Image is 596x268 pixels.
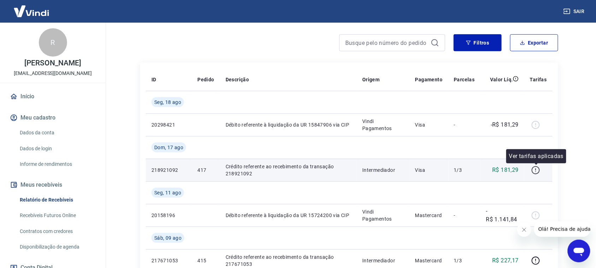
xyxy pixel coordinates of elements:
[509,152,564,161] p: Ver tarifas aplicadas
[154,234,181,241] span: Sáb, 09 ago
[493,166,519,174] p: R$ 181,29
[8,89,97,104] a: Início
[17,208,97,223] a: Recebíveis Futuros Online
[454,76,475,83] p: Parcelas
[568,240,590,262] iframe: Botão para abrir a janela de mensagens
[530,76,547,83] p: Tarifas
[151,212,186,219] p: 20158196
[226,254,351,268] p: Crédito referente ao recebimento da transação 217671053
[151,121,186,128] p: 20298421
[17,240,97,254] a: Disponibilização de agenda
[345,37,428,48] input: Busque pelo número do pedido
[362,118,404,132] p: Vindi Pagamentos
[197,76,214,83] p: Pedido
[17,193,97,207] a: Relatório de Recebíveis
[454,167,475,174] p: 1/3
[362,76,380,83] p: Origem
[8,177,97,193] button: Meus recebíveis
[17,141,97,156] a: Dados de login
[226,163,351,177] p: Crédito referente ao recebimento da transação 218921092
[510,34,558,51] button: Exportar
[226,212,351,219] p: Débito referente à liquidação da UR 15724200 via CIP
[491,121,519,129] p: -R$ 181,29
[562,5,588,18] button: Sair
[197,257,214,264] p: 415
[4,5,59,11] span: Olá! Precisa de ajuda?
[415,257,443,264] p: Mastercard
[24,59,81,67] p: [PERSON_NAME]
[454,121,475,128] p: -
[226,76,249,83] p: Descrição
[517,223,531,237] iframe: Fechar mensagem
[362,208,404,222] p: Vindi Pagamentos
[415,121,443,128] p: Visa
[415,76,443,83] p: Pagamento
[362,257,404,264] p: Intermediador
[17,126,97,140] a: Dados da conta
[14,70,92,77] p: [EMAIL_ADDRESS][DOMAIN_NAME]
[8,110,97,126] button: Meu cadastro
[415,212,443,219] p: Mastercard
[493,256,519,265] p: R$ 227,17
[39,28,67,57] div: R
[17,224,97,239] a: Contratos com credores
[486,207,519,224] p: -R$ 1.141,84
[226,121,351,128] p: Débito referente à liquidação da UR 15847906 via CIP
[151,167,186,174] p: 218921092
[151,76,156,83] p: ID
[197,167,214,174] p: 417
[362,167,404,174] p: Intermediador
[154,99,181,106] span: Seg, 18 ago
[17,157,97,171] a: Informe de rendimentos
[154,189,181,196] span: Seg, 11 ago
[454,34,502,51] button: Filtros
[415,167,443,174] p: Visa
[8,0,54,22] img: Vindi
[490,76,513,83] p: Valor Líq.
[151,257,186,264] p: 217671053
[454,212,475,219] p: -
[154,144,183,151] span: Dom, 17 ago
[454,257,475,264] p: 1/3
[534,221,590,237] iframe: Mensagem da empresa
